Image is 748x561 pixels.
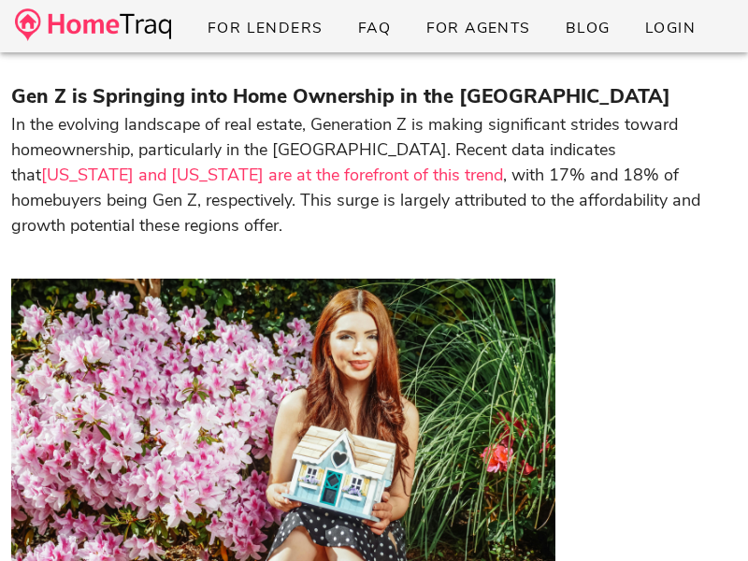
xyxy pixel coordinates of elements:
iframe: Chat Widget [654,471,748,561]
a: For Lenders [192,11,338,45]
span: Login [644,18,696,38]
img: desktop-logo.34a1112.png [15,8,171,41]
span: For Lenders [207,18,324,38]
span: FAQ [357,18,392,38]
a: Login [629,11,711,45]
p: In the evolving landscape of real estate, Generation Z is making significant strides toward homeo... [11,112,737,264]
span: Blog [565,18,611,38]
span: For Agents [424,18,530,38]
a: FAQ [342,11,407,45]
a: [US_STATE] and [US_STATE] are at the forefront of this trend [41,164,503,186]
a: For Agents [410,11,545,45]
h3: Gen Z is Springing into Home Ownership in the [GEOGRAPHIC_DATA] [11,82,737,112]
a: Blog [550,11,626,45]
